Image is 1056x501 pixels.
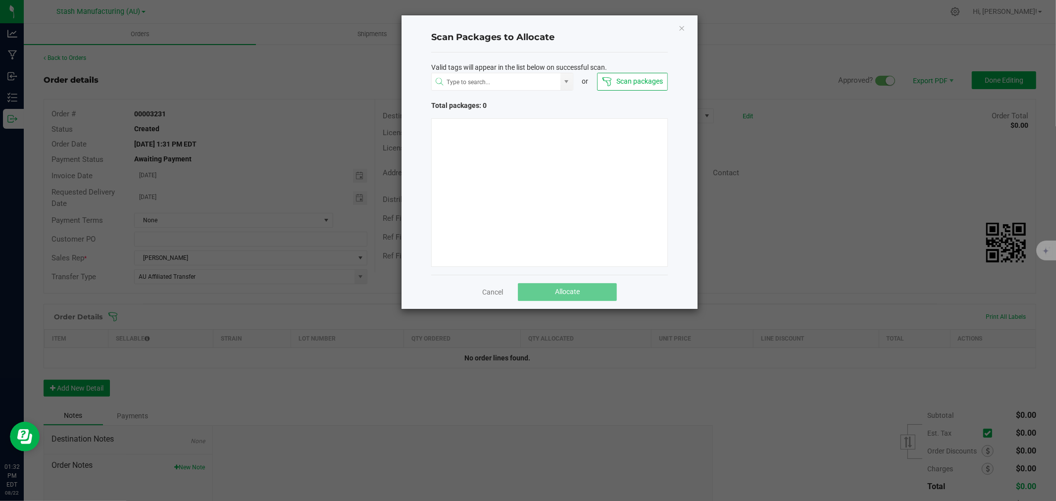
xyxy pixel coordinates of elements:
button: Allocate [518,283,617,301]
a: Cancel [482,287,503,297]
h4: Scan Packages to Allocate [431,31,668,44]
span: Valid tags will appear in the list below on successful scan. [431,62,607,73]
button: Close [678,22,685,34]
input: NO DATA FOUND [432,73,560,91]
span: Allocate [555,288,580,296]
iframe: Resource center [10,422,40,451]
span: Total packages: 0 [431,100,550,111]
button: Scan packages [597,73,668,91]
div: or [573,76,597,87]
